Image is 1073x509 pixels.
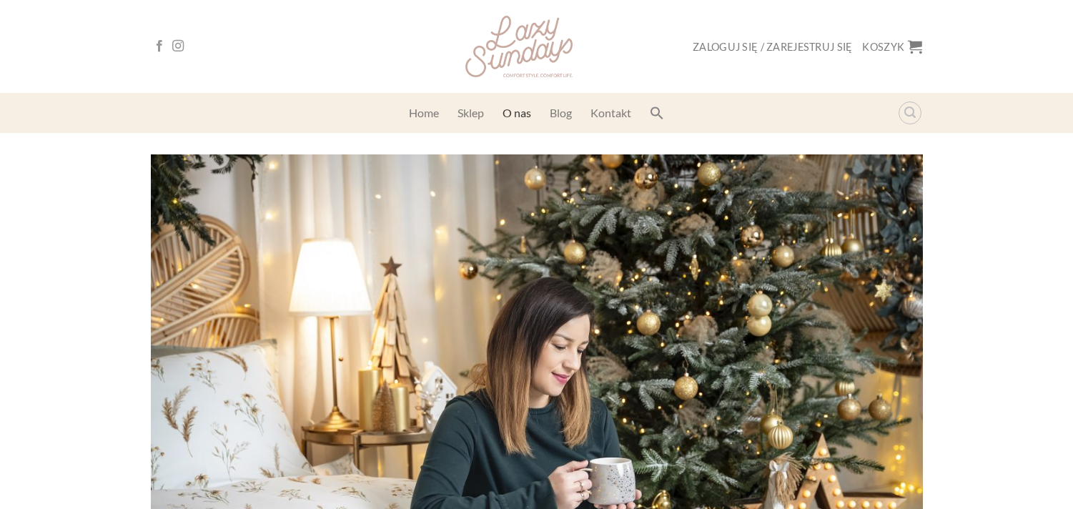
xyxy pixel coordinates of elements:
[409,100,439,126] a: Home
[172,40,184,53] a: Follow on Instagram
[550,100,572,126] a: Blog
[465,16,573,77] img: Lazy Sundays
[458,100,484,126] a: Sklep
[693,41,852,53] span: Zaloguj się / Zarejestruj się
[590,100,631,126] a: Kontakt
[650,99,664,127] a: Search Icon Link
[693,34,852,60] a: Zaloguj się / Zarejestruj się
[503,100,531,126] a: O nas
[650,106,664,120] svg: Search
[154,40,165,53] a: Follow on Facebook
[899,102,921,124] a: Wyszukiwarka
[862,41,904,53] span: Koszyk
[862,31,922,62] a: Koszyk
